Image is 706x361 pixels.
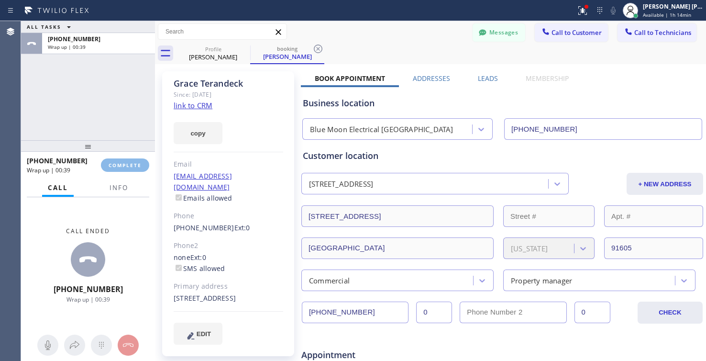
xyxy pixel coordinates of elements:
input: Street # [503,205,595,227]
button: Info [104,179,134,197]
input: City [301,237,494,259]
div: none [174,252,283,274]
div: Edward Kwaskin [177,43,249,64]
a: [EMAIL_ADDRESS][DOMAIN_NAME] [174,171,232,192]
span: ALL TASKS [27,23,61,30]
button: Open dialpad [91,335,112,356]
span: Wrap up | 00:39 [66,295,110,304]
div: Grace Terandeck [174,78,283,89]
a: link to CRM [174,101,212,110]
span: Ext: 0 [234,223,250,232]
input: Apt. # [604,205,703,227]
span: Ext: 0 [190,253,206,262]
input: Phone Number [504,118,702,140]
button: copy [174,122,222,144]
div: Blue Moon Electrical [GEOGRAPHIC_DATA] [310,124,453,135]
input: Ext. 2 [574,302,610,323]
div: Property manager [511,275,572,286]
label: Leads [478,74,498,83]
div: [STREET_ADDRESS] [174,293,283,304]
label: Addresses [413,74,450,83]
span: EDIT [197,330,211,338]
div: Commercial [309,275,350,286]
input: Ext. [416,302,452,323]
label: SMS allowed [174,264,225,273]
div: Primary address [174,281,283,292]
div: booking [251,45,323,52]
span: Call [48,183,68,192]
span: COMPLETE [109,162,142,169]
span: Wrap up | 00:39 [48,44,86,50]
button: ALL TASKS [21,21,80,33]
button: Hang up [118,335,139,356]
span: [PHONE_NUMBER] [48,35,100,43]
input: Emails allowed [176,194,182,201]
span: Call to Customer [552,28,602,37]
input: Phone Number 2 [460,302,566,323]
input: Address [301,205,494,227]
input: ZIP [604,237,703,259]
div: [STREET_ADDRESS] [309,179,373,190]
label: Book Appointment [315,74,385,83]
button: Call [42,179,74,197]
input: SMS allowed [176,265,182,271]
button: COMPLETE [101,158,149,172]
div: Grace Terandeck [251,43,323,63]
button: EDIT [174,323,222,345]
div: Email [174,159,283,170]
span: Call to Technicians [634,28,691,37]
button: Open directory [64,335,85,356]
button: Mute [607,4,620,17]
div: [PERSON_NAME] [251,52,323,61]
a: [PHONE_NUMBER] [174,223,234,232]
span: Wrap up | 00:39 [27,166,70,174]
div: Since: [DATE] [174,89,283,100]
button: Call to Customer [535,23,608,42]
input: Search [158,24,287,39]
span: Info [110,183,128,192]
button: Mute [37,335,58,356]
button: Messages [473,23,525,42]
div: Business location [303,97,702,110]
button: CHECK [638,302,703,324]
span: Available | 1h 14min [643,11,691,18]
div: [PERSON_NAME] [177,53,249,61]
label: Emails allowed [174,193,232,203]
label: Membership [526,74,569,83]
button: + NEW ADDRESS [627,173,703,195]
span: Call ended [66,227,110,235]
div: Profile [177,45,249,53]
button: Call to Technicians [618,23,696,42]
div: [PERSON_NAME] [PERSON_NAME] [643,2,703,11]
div: Phone2 [174,240,283,251]
span: [PHONE_NUMBER] [27,156,88,165]
span: [PHONE_NUMBER] [54,284,123,294]
div: Phone [174,211,283,222]
input: Phone Number [302,302,408,323]
div: Customer location [303,149,702,162]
